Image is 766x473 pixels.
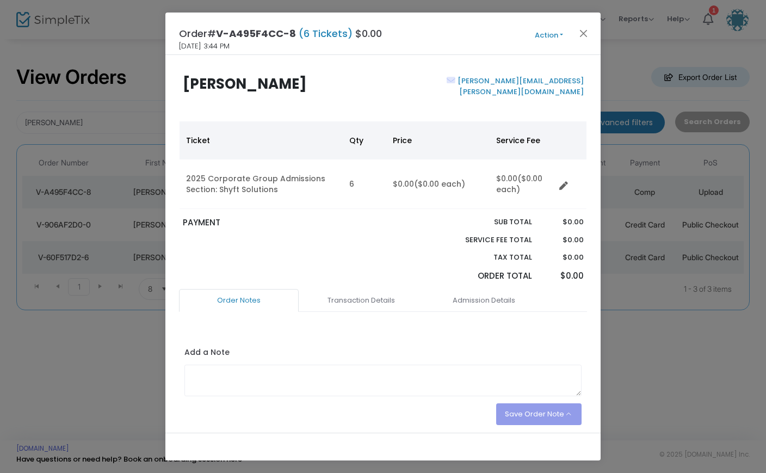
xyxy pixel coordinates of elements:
p: $0.00 [542,270,583,282]
p: $0.00 [542,252,583,263]
th: Price [386,121,490,159]
span: V-A495F4CC-8 [216,27,296,40]
p: PAYMENT [183,217,378,229]
th: Ticket [180,121,343,159]
h4: Order# $0.00 [179,26,382,41]
p: $0.00 [542,217,583,228]
label: Add a Note [184,347,230,361]
a: Order Notes [179,289,299,312]
a: Admission Details [424,289,543,312]
td: $0.00 [490,159,555,209]
span: ($0.00 each) [496,173,542,195]
span: [DATE] 3:44 PM [179,41,230,52]
a: [PERSON_NAME][EMAIL_ADDRESS][PERSON_NAME][DOMAIN_NAME] [455,76,584,97]
p: Order Total [440,270,532,282]
p: Tax Total [440,252,532,263]
span: (6 Tickets) [296,27,355,40]
button: Close [577,26,591,40]
th: Service Fee [490,121,555,159]
p: Service Fee Total [440,235,532,245]
p: $0.00 [542,235,583,245]
a: Transaction Details [301,289,421,312]
td: 6 [343,159,386,209]
p: Sub total [440,217,532,228]
div: Data table [180,121,586,209]
button: Action [516,29,582,41]
td: 2025 Corporate Group Admissions Section: Shyft Solutions [180,159,343,209]
th: Qty [343,121,386,159]
td: $0.00 [386,159,490,209]
span: ($0.00 each) [414,179,465,189]
b: [PERSON_NAME] [183,74,307,94]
